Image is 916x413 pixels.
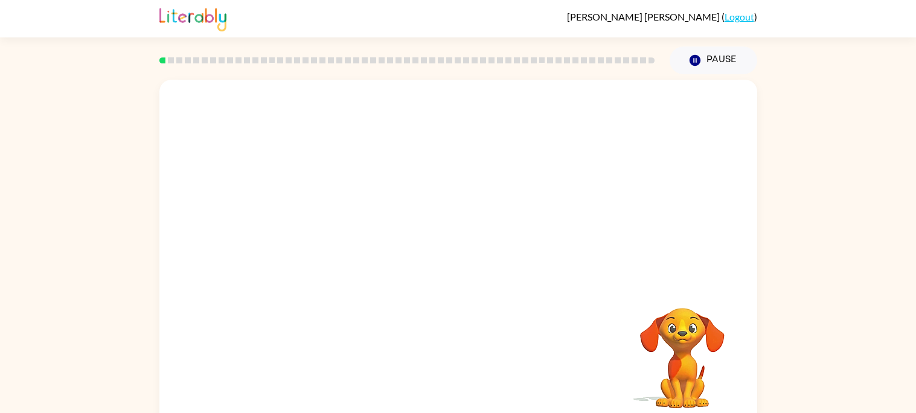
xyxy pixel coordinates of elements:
a: Logout [725,11,754,22]
span: [PERSON_NAME] [PERSON_NAME] [567,11,722,22]
button: Pause [670,46,757,74]
video: Your browser must support playing .mp4 files to use Literably. Please try using another browser. [622,289,743,410]
img: Literably [159,5,226,31]
div: ( ) [567,11,757,22]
